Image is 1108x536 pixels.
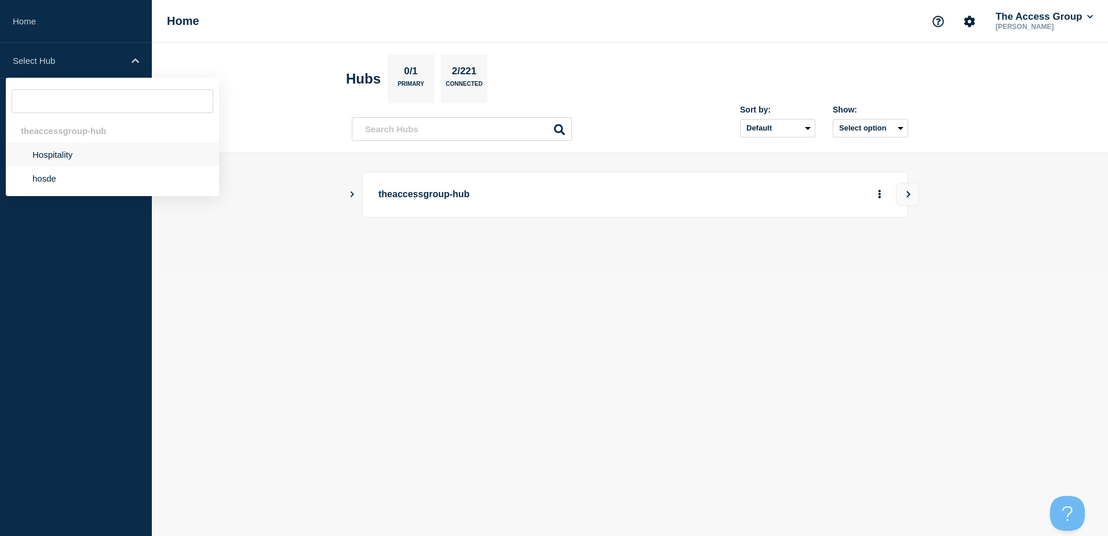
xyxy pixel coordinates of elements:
[993,23,1095,31] p: [PERSON_NAME]
[446,81,482,93] p: Connected
[6,119,219,143] div: theaccessgroup-hub
[352,117,572,141] input: Search Hubs
[349,190,355,199] button: Show Connected Hubs
[833,119,908,137] button: Select option
[13,56,124,66] p: Select Hub
[957,9,982,34] button: Account settings
[926,9,950,34] button: Support
[378,184,699,205] p: theaccessgroup-hub
[740,105,815,114] div: Sort by:
[833,105,908,114] div: Show:
[346,71,381,87] h2: Hubs
[6,166,219,190] li: hosde
[398,81,424,93] p: Primary
[872,184,887,205] button: More actions
[993,11,1095,23] button: The Access Group
[400,66,422,81] p: 0/1
[447,66,481,81] p: 2/221
[167,15,199,28] h1: Home
[896,183,919,206] button: View
[6,143,219,166] li: Hospitality
[1050,496,1085,531] iframe: Help Scout Beacon - Open
[740,119,815,137] select: Sort by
